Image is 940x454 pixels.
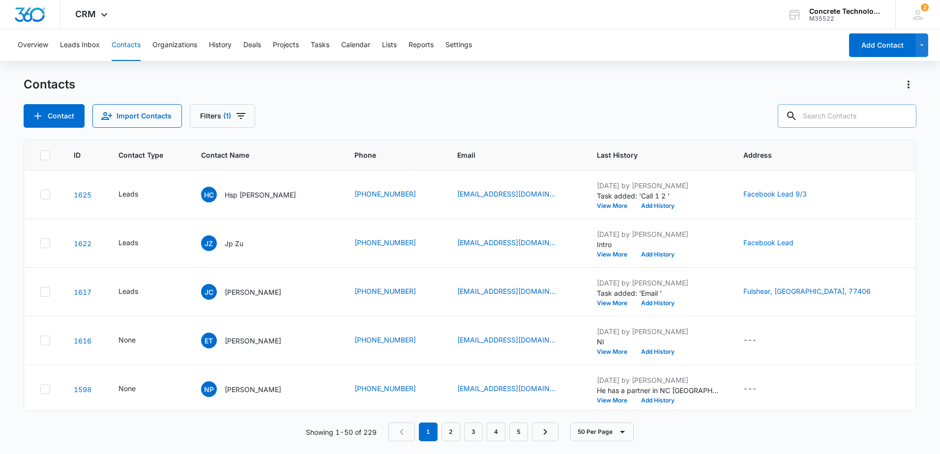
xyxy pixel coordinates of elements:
[118,335,136,345] div: None
[354,189,434,200] div: Phone - (850) 400-3624 - Select to Edit Field
[743,383,757,395] div: ---
[74,385,91,394] a: Navigate to contact details page for Nicholas P Zemo
[743,238,793,247] a: Facebook Lead
[201,333,217,348] span: ET
[354,189,416,199] a: [PHONE_NUMBER]
[743,287,871,295] a: Fulshear, [GEOGRAPHIC_DATA], 77406
[532,423,558,441] a: Next Page
[597,288,720,298] p: Task added: 'Email '
[24,77,75,92] h1: Contacts
[354,237,416,248] a: [PHONE_NUMBER]
[634,203,681,209] button: Add History
[354,383,416,394] a: [PHONE_NUMBER]
[118,383,136,394] div: None
[118,237,138,248] div: Leads
[597,203,634,209] button: View More
[118,189,156,200] div: Contact Type - Leads - Select to Edit Field
[597,150,705,160] span: Last History
[445,29,472,61] button: Settings
[354,335,434,346] div: Phone - (808) 728-4646 - Select to Edit Field
[354,286,434,298] div: Phone - (713) 516-4030 - Select to Edit Field
[92,104,182,128] button: Import Contacts
[74,239,91,248] a: Navigate to contact details page for Jp Zu
[273,29,299,61] button: Projects
[743,237,811,249] div: Address - Facebook Lead - Select to Edit Field
[118,189,138,199] div: Leads
[201,235,261,251] div: Contact Name - Jp Zu - Select to Edit Field
[354,286,416,296] a: [PHONE_NUMBER]
[509,423,528,441] a: Page 5
[419,423,438,441] em: 1
[597,239,720,250] p: Intro
[354,237,434,249] div: Phone - (480) 788-9018 - Select to Edit Field
[354,383,434,395] div: Phone - (301) 639-2238 - Select to Edit Field
[201,187,314,202] div: Contact Name - Hsp Clinton - Select to Edit Field
[597,337,720,347] p: NI
[457,383,556,394] a: [EMAIL_ADDRESS][DOMAIN_NAME]
[743,150,886,160] span: Address
[921,3,929,11] div: notifications count
[152,29,197,61] button: Organizations
[201,284,299,300] div: Contact Name - Jennifer Chilton - Select to Edit Field
[243,29,261,61] button: Deals
[74,150,81,160] span: ID
[457,189,573,200] div: Email - Clintoneeuu@yahoo.com - Select to Edit Field
[118,335,153,346] div: Contact Type - None - Select to Edit Field
[112,29,141,61] button: Contacts
[341,29,370,61] button: Calendar
[809,15,881,22] div: account id
[634,397,681,403] button: Add History
[597,229,720,239] p: [DATE] by [PERSON_NAME]
[225,190,296,200] p: Hsp [PERSON_NAME]
[597,385,720,396] p: He has a partner in NC [GEOGRAPHIC_DATA]
[201,187,217,202] span: HC
[118,286,156,298] div: Contact Type - Leads - Select to Edit Field
[75,9,96,19] span: CRM
[809,7,881,15] div: account name
[225,336,281,346] p: [PERSON_NAME]
[74,337,91,345] a: Navigate to contact details page for Evan Tong
[457,335,573,346] div: Email - tongevan66@gmail.com - Select to Edit Field
[597,191,720,201] p: Task added: 'Call 1 2 '
[487,423,505,441] a: Page 4
[388,423,558,441] nav: Pagination
[118,383,153,395] div: Contact Type - None - Select to Edit Field
[597,349,634,355] button: View More
[225,238,243,249] p: Jp Zu
[201,150,317,160] span: Contact Name
[597,252,634,257] button: View More
[597,326,720,337] p: [DATE] by [PERSON_NAME]
[311,29,329,61] button: Tasks
[634,300,681,306] button: Add History
[464,423,483,441] a: Page 3
[201,284,217,300] span: JC
[743,335,757,346] div: ---
[597,180,720,191] p: [DATE] by [PERSON_NAME]
[634,252,681,257] button: Add History
[597,375,720,385] p: [DATE] by [PERSON_NAME]
[457,383,573,395] div: Email - nzemo@newmarketent.com - Select to Edit Field
[225,287,281,297] p: [PERSON_NAME]
[223,113,231,119] span: (1)
[118,286,138,296] div: Leads
[201,381,299,397] div: Contact Name - Nicholas P Zemo - Select to Edit Field
[597,300,634,306] button: View More
[570,423,634,441] button: 50 Per Page
[743,335,774,346] div: Address - - Select to Edit Field
[743,383,774,395] div: Address - - Select to Edit Field
[118,150,163,160] span: Contact Type
[24,104,85,128] button: Add Contact
[190,104,255,128] button: Filters
[354,150,419,160] span: Phone
[597,397,634,403] button: View More
[201,235,217,251] span: JZ
[382,29,397,61] button: Lists
[457,189,556,199] a: [EMAIL_ADDRESS][DOMAIN_NAME]
[901,77,916,92] button: Actions
[457,286,573,298] div: Email - jchilli25@yahoo.com - Select to Edit Field
[457,237,573,249] div: Email - zujp1872@gmail.com - Select to Edit Field
[60,29,100,61] button: Leads Inbox
[74,191,91,199] a: Navigate to contact details page for Hsp Clinton
[921,3,929,11] span: 2
[409,29,434,61] button: Reports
